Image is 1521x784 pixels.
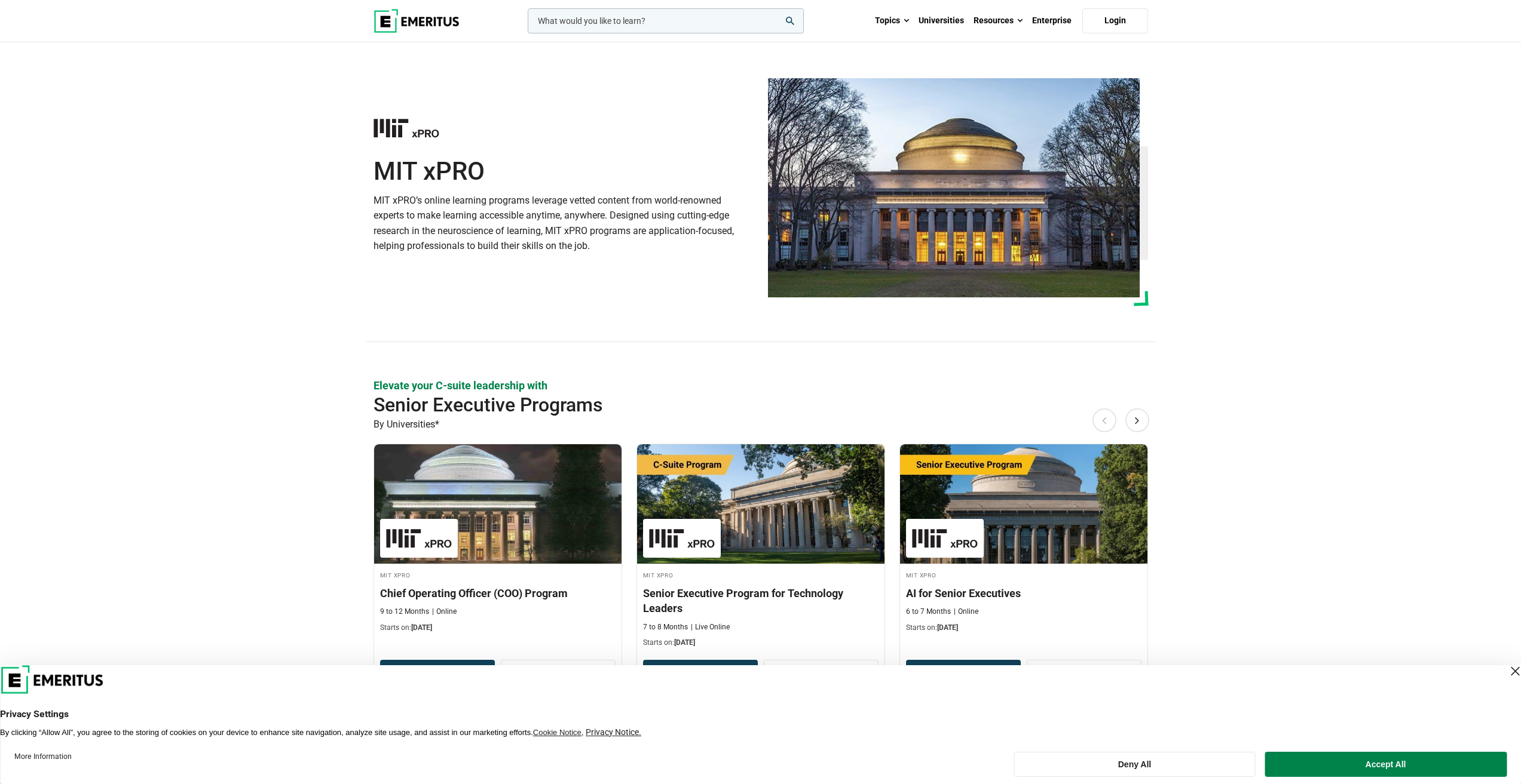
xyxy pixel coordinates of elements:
p: MIT xPRO’s online learning programs leverage vetted content from world-renowned experts to make l... [374,193,754,254]
button: Download Brochure [906,660,1021,680]
span: [DATE] [674,638,695,647]
a: AI and Machine Learning Course by MIT xPRO - October 16, 2025 MIT xPRO MIT xPRO AI for Senior Exe... [900,444,1147,639]
button: Download Brochure [380,660,495,680]
a: Login [1082,8,1148,33]
p: Starts on: [380,623,616,633]
img: Chief Operating Officer (COO) Program | Online Leadership Course [374,444,622,564]
p: Online [954,607,978,617]
img: MIT xPRO [386,525,452,552]
a: View Program [501,660,616,680]
h1: MIT xPRO [374,156,754,186]
input: woocommerce-product-search-field-0 [528,8,804,33]
span: [DATE] [937,623,958,632]
img: Senior Executive Program for Technology Leaders | Online Technology Course [637,444,885,564]
h4: MIT xPRO [643,570,879,580]
a: Leadership Course by MIT xPRO - September 23, 2025 MIT xPRO MIT xPRO Chief Operating Officer (COO... [374,444,622,639]
span: [DATE] [411,623,432,632]
img: MIT xPRO [912,525,978,552]
button: Previous [1092,408,1116,432]
h4: MIT xPRO [906,570,1141,580]
img: AI for Senior Executives | Online AI and Machine Learning Course [900,444,1147,564]
p: 7 to 8 Months [643,622,688,632]
img: MIT xPRO [768,78,1140,297]
p: By Universities* [374,417,1148,432]
p: Online [432,607,457,617]
a: Technology Course by MIT xPRO - September 25, 2025 MIT xPRO MIT xPRO Senior Executive Program for... [637,444,885,654]
h3: Senior Executive Program for Technology Leaders [643,586,879,616]
p: Live Online [691,622,730,632]
p: 9 to 12 Months [380,607,429,617]
p: Elevate your C-suite leadership with [374,378,1148,393]
img: MIT xPRO [374,115,439,142]
h2: Senior Executive Programs [374,393,1070,417]
p: Starts on: [643,638,879,648]
p: Starts on: [906,623,1141,633]
h3: Chief Operating Officer (COO) Program [380,586,616,601]
img: MIT xPRO [649,525,715,552]
a: View Program [764,660,879,680]
h3: AI for Senior Executives [906,586,1141,601]
button: Download Brochure [643,660,758,680]
a: View Program [1027,660,1141,680]
h4: MIT xPRO [380,570,616,580]
p: 6 to 7 Months [906,607,951,617]
button: Next [1125,408,1149,432]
